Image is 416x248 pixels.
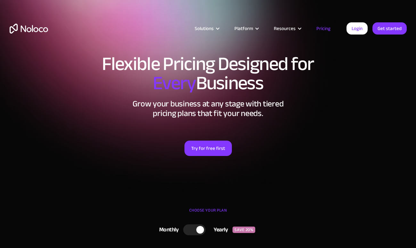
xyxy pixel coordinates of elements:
[274,24,296,33] div: Resources
[234,24,253,33] div: Platform
[372,22,407,35] a: Get started
[347,22,368,35] a: Login
[10,205,407,221] div: CHOOSE YOUR PLAN
[232,227,255,233] div: SAVE 20%
[10,24,48,34] a: home
[10,54,407,93] h1: Flexible Pricing Designed for Business
[206,225,232,235] div: Yearly
[266,24,308,33] div: Resources
[226,24,266,33] div: Platform
[308,24,339,33] a: Pricing
[187,24,226,33] div: Solutions
[10,99,407,118] h2: Grow your business at any stage with tiered pricing plans that fit your needs.
[151,225,184,235] div: Monthly
[153,65,196,101] span: Every
[195,24,214,33] div: Solutions
[184,141,232,156] a: Try for free first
